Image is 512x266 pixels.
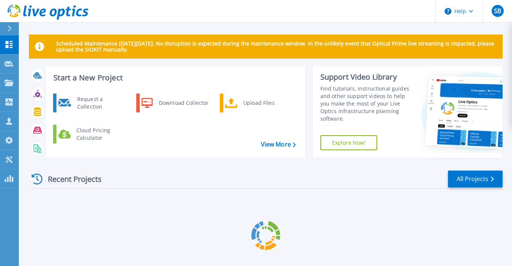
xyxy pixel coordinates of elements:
[136,94,213,112] a: Download Collector
[53,125,130,144] a: Cloud Pricing Calculator
[220,94,297,112] a: Upload Files
[73,95,128,110] div: Request a Collection
[155,95,212,110] div: Download Collector
[53,94,130,112] a: Request a Collection
[29,170,112,188] div: Recent Projects
[56,41,497,53] p: Scheduled Maintenance [DATE][DATE]: No disruption is expected during the maintenance window. In t...
[320,85,415,122] div: Find tutorials, instructional guides and other support videos to help you make the most of your L...
[494,8,501,14] span: SB
[448,171,503,187] a: All Projects
[53,74,296,82] h3: Start a New Project
[73,127,128,142] div: Cloud Pricing Calculator
[320,135,378,150] a: Explore Now!
[261,141,296,148] a: View More
[239,95,295,110] div: Upload Files
[320,72,415,82] div: Support Video Library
